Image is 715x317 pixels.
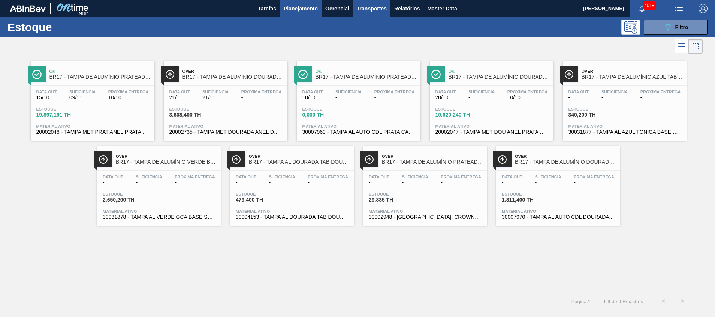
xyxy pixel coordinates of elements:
[69,90,96,94] span: Suficiência
[427,4,457,13] span: Master Data
[441,180,481,185] span: -
[369,214,481,220] span: 30002948 - TAMPA AL. CROWN; PRATA; ISE
[236,175,256,179] span: Data out
[402,175,428,179] span: Suficiência
[308,175,348,179] span: Próxima Entrega
[25,55,158,141] a: ÍconeOkBR17 - TAMPA DE ALUMÍNIO PRATEADA BALL CDLData out15/10Suficiência09/11Próxima Entrega10/1...
[441,175,481,179] span: Próxima Entrega
[169,107,222,111] span: Estoque
[108,95,149,100] span: 10/10
[515,154,616,158] span: Over
[335,90,362,94] span: Suficiência
[574,180,614,185] span: -
[507,95,548,100] span: 10/10
[688,39,703,54] div: Visão em Cards
[224,141,357,226] a: ÍconeOverBR17 - TAMPA AL DOURADA TAB DOURADA CANPACK CDLData out-Suficiência-Próxima Entrega-Esto...
[202,95,229,100] span: 21/11
[374,90,415,94] span: Próxima Entrega
[36,90,57,94] span: Data out
[435,107,488,111] span: Estoque
[435,95,456,100] span: 20/10
[103,209,215,214] span: Material ativo
[382,154,483,158] span: Over
[232,155,241,164] img: Ícone
[335,95,362,100] span: -
[308,180,348,185] span: -
[49,74,151,80] span: BR17 - TAMPA DE ALUMÍNIO PRATEADA BALL CDL
[291,55,424,141] a: ÍconeOkBR17 - TAMPA DE ALUMÍNIO PRATEADA CANPACK CDLData out10/10Suficiência-Próxima Entrega-Esto...
[435,124,548,129] span: Material ativo
[103,197,155,203] span: 2.650,200 TH
[571,299,591,304] span: Página : 1
[182,74,284,80] span: BR17 - TAMPA DE ALUMÍNIO DOURADA TAB DOURADO
[236,209,348,214] span: Material ativo
[136,180,162,185] span: -
[357,4,387,13] span: Transportes
[673,292,692,311] button: >
[640,90,681,94] span: Próxima Entrega
[241,90,282,94] span: Próxima Entrega
[568,129,681,135] span: 30031877 - TAMPA AL AZUL TONICA BASE SOLVENTE
[169,95,190,100] span: 21/11
[374,95,415,100] span: -
[491,141,624,226] a: ÍconeOverBR17 - TAMPA DE ALUMÍNIO DOURADA CANPACK CDLData out-Suficiência-Próxima Entrega-Estoque...
[202,90,229,94] span: Suficiência
[116,159,217,165] span: BR17 - TAMPA DE ALUMÍNIO VERDE BALL
[32,70,42,79] img: Ícone
[402,180,428,185] span: -
[394,4,420,13] span: Relatórios
[654,292,673,311] button: <
[36,107,89,111] span: Estoque
[298,70,308,79] img: Ícone
[557,55,690,141] a: ÍconeOverBR17 - TAMPA DE ALUMÍNIO AZUL TAB AZUL BALLData out-Suficiência-Próxima Entrega-Estoque3...
[116,154,217,158] span: Over
[502,192,554,196] span: Estoque
[435,90,456,94] span: Data out
[136,175,162,179] span: Suficiência
[249,159,350,165] span: BR17 - TAMPA AL DOURADA TAB DOURADA CANPACK CDL
[369,192,421,196] span: Estoque
[574,175,614,179] span: Próxima Entrega
[169,129,282,135] span: 20002735 - TAMPA MET DOURADA ANEL DOURADO
[236,197,288,203] span: 479,400 TH
[258,4,276,13] span: Tarefas
[103,175,123,179] span: Data out
[502,180,522,185] span: -
[7,23,120,31] h1: Estoque
[601,95,628,100] span: -
[269,175,295,179] span: Suficiência
[169,112,222,118] span: 3.608,400 TH
[369,175,389,179] span: Data out
[103,192,155,196] span: Estoque
[302,95,323,100] span: 10/10
[602,299,643,304] span: 1 - 9 de 9 Registros
[302,129,415,135] span: 30007969 - TAMPA AL AUTO CDL PRATA CANPACK
[236,214,348,220] span: 30004153 - TAMPA AL DOURADA TAB DOURADO CDL CANPACK
[165,70,175,79] img: Ícone
[424,55,557,141] a: ÍconeOkBR17 - TAMPA DE ALUMÍNIO DOURADA BALL CDLData out20/10Suficiência-Próxima Entrega10/10Esto...
[10,5,46,12] img: TNhmsLtSVTkK8tSr43FrP2fwEKptu5GPRR3wAAAABJRU5ErkJggg==
[568,95,589,100] span: -
[502,197,554,203] span: 1.811,400 TH
[498,155,507,164] img: Ícone
[699,4,708,13] img: Logout
[640,95,681,100] span: -
[249,154,350,158] span: Over
[675,39,688,54] div: Visão em Lista
[108,90,149,94] span: Próxima Entrega
[515,159,616,165] span: BR17 - TAMPA DE ALUMÍNIO DOURADA CANPACK CDL
[302,107,355,111] span: Estoque
[468,90,495,94] span: Suficiência
[535,175,561,179] span: Suficiência
[103,214,215,220] span: 30031878 - TAMPA AL VERDE GCA BASE SOLVENTE
[316,69,417,73] span: Ok
[169,124,282,129] span: Material ativo
[49,69,151,73] span: Ok
[568,90,589,94] span: Data out
[449,69,550,73] span: Ok
[582,74,683,80] span: BR17 - TAMPA DE ALUMÍNIO AZUL TAB AZUL BALL
[644,20,708,35] button: Filtro
[468,95,495,100] span: -
[369,180,389,185] span: -
[182,69,284,73] span: Over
